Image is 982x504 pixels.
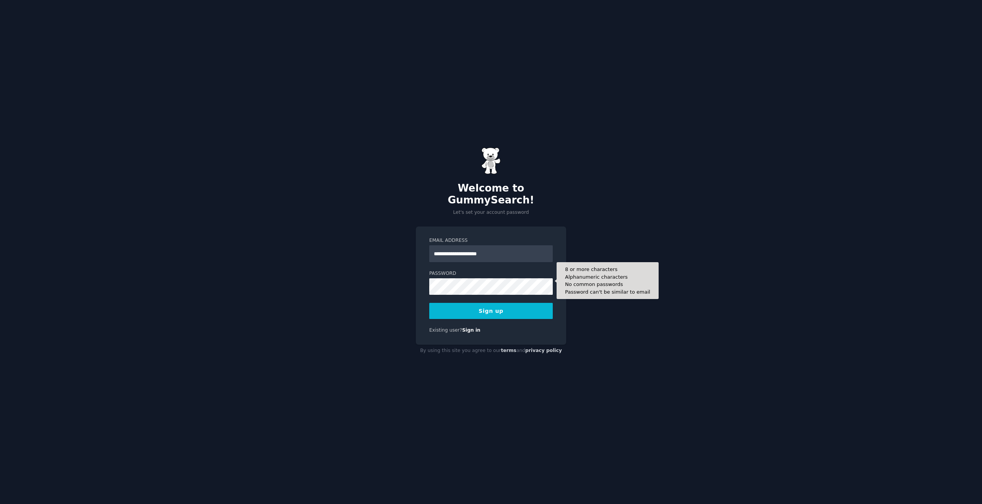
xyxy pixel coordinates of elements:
span: Existing user? [429,327,462,333]
div: By using this site you agree to our and [416,345,566,357]
h2: Welcome to GummySearch! [416,182,566,207]
p: Let's set your account password [416,209,566,216]
label: Password [429,270,553,277]
label: Email Address [429,237,553,244]
a: privacy policy [525,348,562,353]
button: Sign up [429,303,553,319]
img: Gummy Bear [481,147,501,174]
a: terms [501,348,516,353]
a: Sign in [462,327,481,333]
